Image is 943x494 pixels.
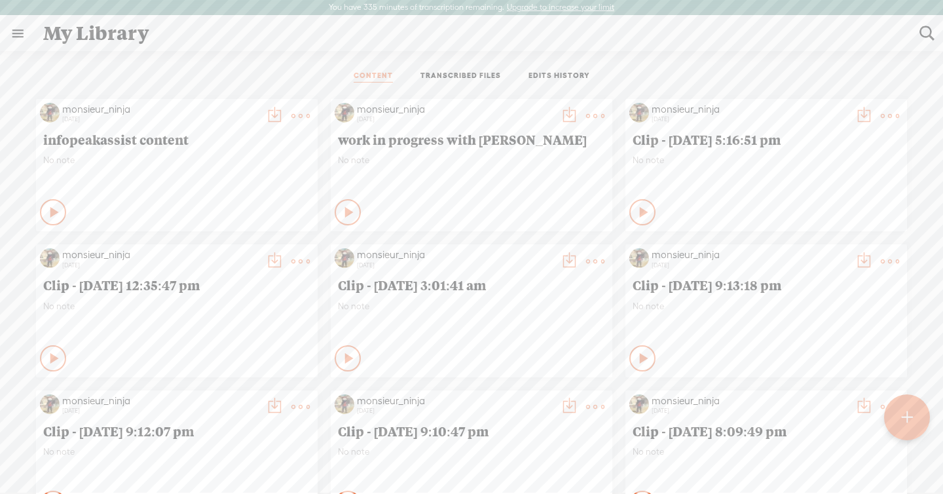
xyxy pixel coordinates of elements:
[357,103,553,116] div: monsieur_ninja
[629,103,649,123] img: http%3A%2F%2Fres.cloudinary.com%2Ftrebble-fm%2Fimage%2Fupload%2Fv1709343596%2Fcom.trebble.trebble...
[43,446,310,457] span: No note
[354,71,393,83] a: CONTENT
[633,132,900,148] span: Clip - [DATE] 5:16:51 pm
[335,394,354,414] img: http%3A%2F%2Fres.cloudinary.com%2Ftrebble-fm%2Fimage%2Fupload%2Fv1709343596%2Fcom.trebble.trebble...
[338,155,605,166] span: No note
[633,301,900,312] span: No note
[329,3,504,13] label: You have 335 minutes of transcription remaining.
[633,424,900,440] span: Clip - [DATE] 8:09:49 pm
[652,115,848,123] div: [DATE]
[43,132,310,148] span: infopeakassist content
[62,248,259,261] div: monsieur_ninja
[62,103,259,116] div: monsieur_ninja
[507,3,614,13] label: Upgrade to increase your limit
[652,261,848,269] div: [DATE]
[528,71,590,83] a: EDITS HISTORY
[357,394,553,408] div: monsieur_ninja
[633,446,900,457] span: No note
[338,278,605,294] span: Clip - [DATE] 3:01:41 am
[357,261,553,269] div: [DATE]
[62,115,259,123] div: [DATE]
[40,394,60,414] img: http%3A%2F%2Fres.cloudinary.com%2Ftrebble-fm%2Fimage%2Fupload%2Fv1709343596%2Fcom.trebble.trebble...
[62,407,259,415] div: [DATE]
[652,407,848,415] div: [DATE]
[335,248,354,268] img: http%3A%2F%2Fres.cloudinary.com%2Ftrebble-fm%2Fimage%2Fupload%2Fv1709343596%2Fcom.trebble.trebble...
[338,446,605,457] span: No note
[652,248,848,261] div: monsieur_ninja
[629,248,649,268] img: http%3A%2F%2Fres.cloudinary.com%2Ftrebble-fm%2Fimage%2Fupload%2Fv1709343596%2Fcom.trebble.trebble...
[40,103,60,123] img: http%3A%2F%2Fres.cloudinary.com%2Ftrebble-fm%2Fimage%2Fupload%2Fv1709343596%2Fcom.trebble.trebble...
[43,424,310,440] span: Clip - [DATE] 9:12:07 pm
[420,71,501,83] a: TRANSCRIBED FILES
[338,301,605,312] span: No note
[629,394,649,414] img: http%3A%2F%2Fres.cloudinary.com%2Ftrebble-fm%2Fimage%2Fupload%2Fv1709343596%2Fcom.trebble.trebble...
[40,248,60,268] img: http%3A%2F%2Fres.cloudinary.com%2Ftrebble-fm%2Fimage%2Fupload%2Fv1709343596%2Fcom.trebble.trebble...
[633,155,900,166] span: No note
[62,261,259,269] div: [DATE]
[357,115,553,123] div: [DATE]
[652,103,848,116] div: monsieur_ninja
[338,132,605,148] span: work in progress with [PERSON_NAME]
[633,278,900,294] span: Clip - [DATE] 9:13:18 pm
[43,155,310,166] span: No note
[43,278,310,294] span: Clip - [DATE] 12:35:47 pm
[34,16,910,50] div: My Library
[43,301,310,312] span: No note
[652,394,848,408] div: monsieur_ninja
[62,394,259,408] div: monsieur_ninja
[338,424,605,440] span: Clip - [DATE] 9:10:47 pm
[357,248,553,261] div: monsieur_ninja
[335,103,354,123] img: http%3A%2F%2Fres.cloudinary.com%2Ftrebble-fm%2Fimage%2Fupload%2Fv1709343596%2Fcom.trebble.trebble...
[357,407,553,415] div: [DATE]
